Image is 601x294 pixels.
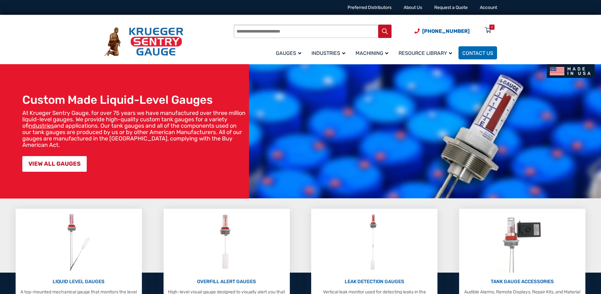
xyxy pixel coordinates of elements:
[404,5,422,10] a: About Us
[362,212,387,273] img: Leak Detection Gauges
[314,278,434,285] p: LEAK DETECTION GAUGES
[414,27,470,35] a: Phone Number (920) 434-8860
[19,278,139,285] p: LIQUID LEVEL GAUGES
[249,64,601,199] img: bg_hero_bannerksentry
[167,278,287,285] p: OVERFILL ALERT GAUGES
[104,27,183,57] img: Krueger Sentry Gauge
[422,28,470,34] span: [PHONE_NUMBER]
[308,45,352,60] a: Industries
[399,50,452,56] span: Resource Library
[355,50,388,56] span: Machining
[352,45,395,60] a: Machining
[458,46,497,59] a: Contact Us
[22,156,87,172] a: VIEW ALL GAUGES
[348,5,392,10] a: Preferred Distributors
[491,25,493,30] div: 0
[22,93,246,107] h1: Custom Made Liquid-Level Gauges
[462,50,493,56] span: Contact Us
[212,212,241,273] img: Overfill Alert Gauges
[276,50,301,56] span: Gauges
[62,212,96,273] img: Liquid Level Gauges
[29,122,54,129] a: industries
[462,278,582,285] p: TANK GAUGE ACCESSORIES
[395,45,458,60] a: Resource Library
[547,64,595,78] img: Made In USA
[311,50,345,56] span: Industries
[272,45,308,60] a: Gauges
[480,5,497,10] a: Account
[22,110,246,148] p: At Krueger Sentry Gauge, for over 75 years we have manufactured over three million liquid-level g...
[496,212,548,273] img: Tank Gauge Accessories
[434,5,468,10] a: Request a Quote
